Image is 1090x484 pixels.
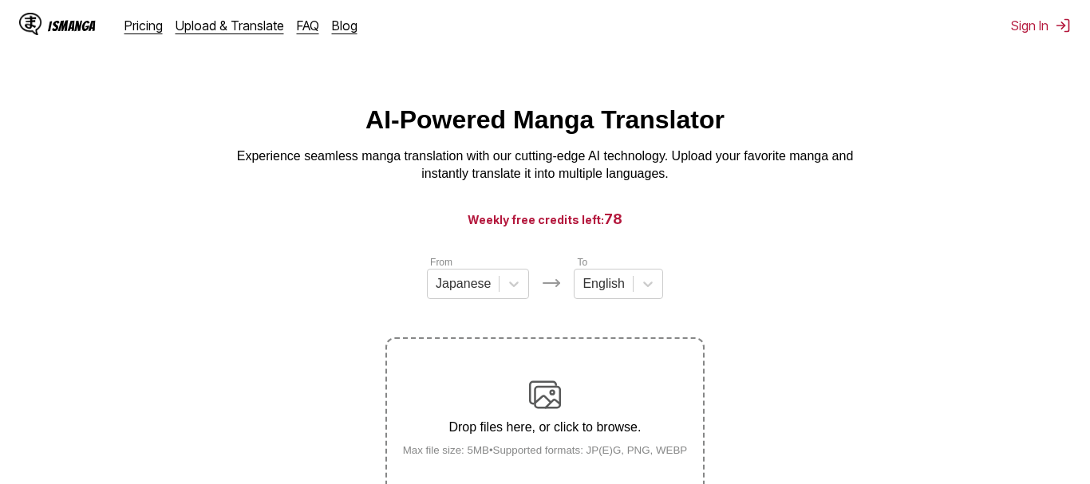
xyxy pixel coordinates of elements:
div: IsManga [48,18,96,33]
p: Experience seamless manga translation with our cutting-edge AI technology. Upload your favorite m... [226,148,864,183]
a: Pricing [124,18,163,33]
span: 78 [604,211,622,227]
label: From [430,257,452,268]
label: To [577,257,587,268]
a: IsManga LogoIsManga [19,13,124,38]
img: Languages icon [542,273,561,293]
img: IsManga Logo [19,13,41,35]
small: Max file size: 5MB • Supported formats: JP(E)G, PNG, WEBP [390,444,701,456]
h1: AI-Powered Manga Translator [365,105,725,135]
a: Upload & Translate [176,18,284,33]
button: Sign In [1011,18,1071,33]
h3: Weekly free credits left: [38,209,1052,229]
img: Sign out [1055,18,1071,33]
a: Blog [332,18,357,33]
p: Drop files here, or click to browse. [390,420,701,435]
a: FAQ [297,18,319,33]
